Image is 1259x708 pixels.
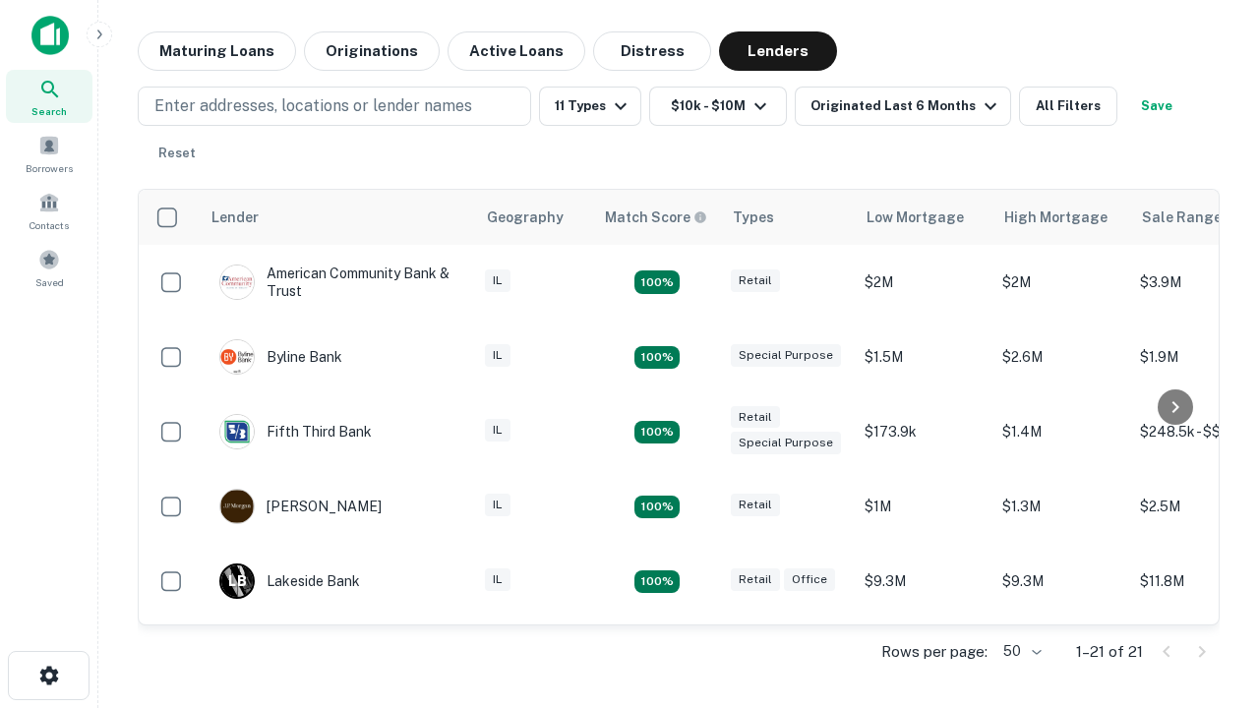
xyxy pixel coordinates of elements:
div: Matching Properties: 2, hasApolloMatch: undefined [634,270,680,294]
h6: Match Score [605,206,703,228]
th: Capitalize uses an advanced AI algorithm to match your search with the best lender. The match sco... [593,190,721,245]
td: $1M [855,469,992,544]
td: $2M [992,245,1130,320]
div: IL [485,494,510,516]
span: Saved [35,274,64,290]
img: picture [220,265,254,299]
th: Geography [475,190,593,245]
div: IL [485,344,510,367]
button: Reset [146,134,209,173]
button: Originations [304,31,440,71]
div: Sale Range [1142,206,1222,229]
p: Enter addresses, locations or lender names [154,94,472,118]
div: Low Mortgage [867,206,964,229]
div: Special Purpose [731,344,841,367]
button: Enter addresses, locations or lender names [138,87,531,126]
div: Retail [731,494,780,516]
div: Capitalize uses an advanced AI algorithm to match your search with the best lender. The match sco... [605,206,707,228]
img: capitalize-icon.png [31,16,69,55]
div: Special Purpose [731,432,841,454]
div: IL [485,269,510,292]
img: picture [220,415,254,448]
div: Types [733,206,774,229]
div: [PERSON_NAME] [219,489,382,524]
td: $1.5M [855,320,992,394]
button: $10k - $10M [649,87,787,126]
button: Save your search to get updates of matches that match your search criteria. [1125,87,1188,126]
button: Active Loans [448,31,585,71]
p: L B [228,571,246,592]
div: Matching Properties: 3, hasApolloMatch: undefined [634,570,680,594]
div: Retail [731,568,780,591]
span: Borrowers [26,160,73,176]
th: Low Mortgage [855,190,992,245]
a: Search [6,70,92,123]
td: $2M [855,245,992,320]
td: $2.6M [992,320,1130,394]
a: Contacts [6,184,92,237]
div: Office [784,568,835,591]
div: Retail [731,269,780,292]
button: Maturing Loans [138,31,296,71]
img: picture [220,490,254,523]
button: Lenders [719,31,837,71]
div: IL [485,419,510,442]
th: High Mortgage [992,190,1130,245]
div: Originated Last 6 Months [810,94,1002,118]
div: Retail [731,406,780,429]
div: High Mortgage [1004,206,1108,229]
button: Originated Last 6 Months [795,87,1011,126]
div: Matching Properties: 2, hasApolloMatch: undefined [634,496,680,519]
td: $1.5M [855,619,992,693]
div: Byline Bank [219,339,342,375]
img: picture [220,340,254,374]
iframe: Chat Widget [1161,488,1259,582]
div: Fifth Third Bank [219,414,372,449]
div: Matching Properties: 2, hasApolloMatch: undefined [634,421,680,444]
td: $9.3M [855,544,992,619]
td: $1.3M [992,469,1130,544]
button: Distress [593,31,711,71]
td: $1.4M [992,394,1130,469]
a: Borrowers [6,127,92,180]
div: American Community Bank & Trust [219,265,455,300]
div: Lender [211,206,259,229]
p: Rows per page: [881,640,988,664]
span: Contacts [30,217,69,233]
th: Lender [200,190,475,245]
button: 11 Types [539,87,641,126]
span: Search [31,103,67,119]
p: 1–21 of 21 [1076,640,1143,664]
a: Saved [6,241,92,294]
button: All Filters [1019,87,1117,126]
div: 50 [995,637,1045,666]
th: Types [721,190,855,245]
div: Lakeside Bank [219,563,360,599]
div: Matching Properties: 3, hasApolloMatch: undefined [634,346,680,370]
div: IL [485,568,510,591]
td: $173.9k [855,394,992,469]
td: $5.4M [992,619,1130,693]
div: Geography [487,206,564,229]
td: $9.3M [992,544,1130,619]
